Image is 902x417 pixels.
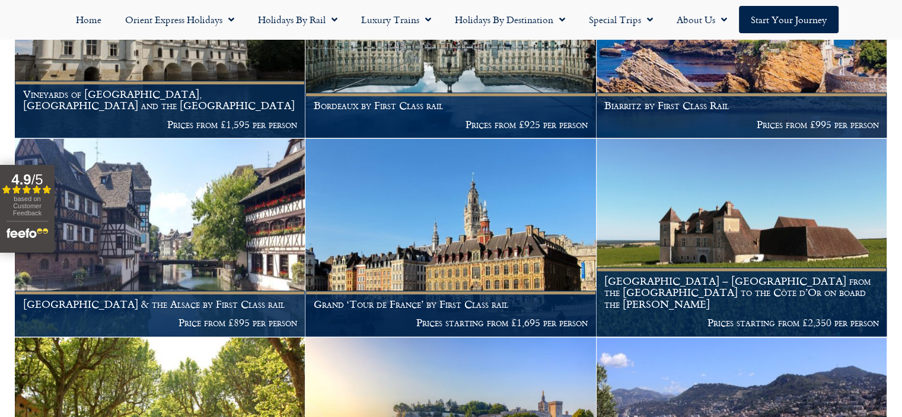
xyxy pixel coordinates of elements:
h1: Grand ‘Tour de France’ by First Class rail [314,298,588,310]
h1: Vineyards of [GEOGRAPHIC_DATA], [GEOGRAPHIC_DATA] and the [GEOGRAPHIC_DATA] [23,88,297,112]
a: [GEOGRAPHIC_DATA] & the Alsace by First Class rail Price from £895 per person [15,139,305,337]
a: Start your Journey [739,6,839,33]
a: Special Trips [577,6,665,33]
p: Prices from £925 per person [314,119,588,130]
a: Home [64,6,113,33]
a: Holidays by Rail [246,6,349,33]
h1: Biarritz by First Class Rail [604,100,878,112]
nav: Menu [6,6,896,33]
p: Prices starting from £1,695 per person [314,317,588,329]
p: Prices from £1,595 per person [23,119,297,130]
p: Price from £895 per person [23,317,297,329]
a: Grand ‘Tour de France’ by First Class rail Prices starting from £1,695 per person [305,139,596,337]
h1: [GEOGRAPHIC_DATA] & the Alsace by First Class rail [23,298,297,310]
a: Luxury Trains [349,6,443,33]
p: Prices from £995 per person [604,119,878,130]
h1: [GEOGRAPHIC_DATA] – [GEOGRAPHIC_DATA] from the [GEOGRAPHIC_DATA] to the Côte d’Or on board the [P... [604,275,878,310]
h1: Bordeaux by First Class rail [314,100,588,112]
a: About Us [665,6,739,33]
p: Prices starting from £2,350 per person [604,317,878,329]
a: Holidays by Destination [443,6,577,33]
a: Orient Express Holidays [113,6,246,33]
a: [GEOGRAPHIC_DATA] – [GEOGRAPHIC_DATA] from the [GEOGRAPHIC_DATA] to the Côte d’Or on board the [P... [597,139,887,337]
